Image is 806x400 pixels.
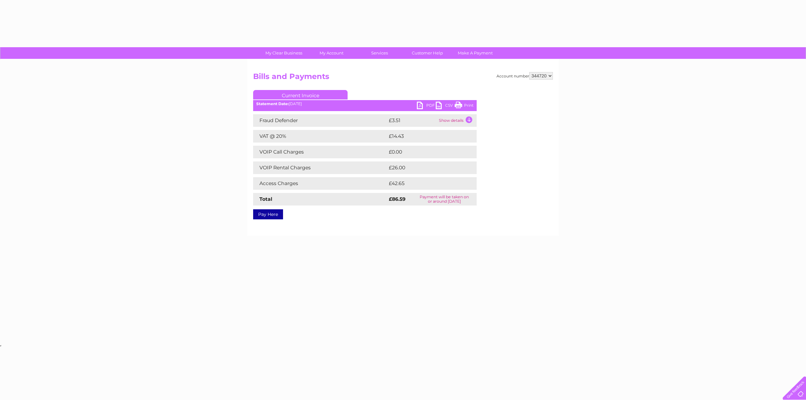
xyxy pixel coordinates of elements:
[437,114,477,127] td: Show details
[256,101,289,106] b: Statement Date:
[253,161,387,174] td: VOIP Rental Charges
[253,72,553,84] h2: Bills and Payments
[253,209,283,219] a: Pay Here
[253,102,477,106] div: [DATE]
[417,102,436,111] a: PDF
[253,90,348,99] a: Current Invoice
[436,102,455,111] a: CSV
[253,130,387,143] td: VAT @ 20%
[387,177,464,190] td: £42.65
[387,146,462,158] td: £0.00
[389,196,406,202] strong: £86.59
[387,161,464,174] td: £26.00
[412,193,477,206] td: Payment will be taken on or around [DATE]
[306,47,358,59] a: My Account
[401,47,453,59] a: Customer Help
[354,47,406,59] a: Services
[253,177,387,190] td: Access Charges
[253,146,387,158] td: VOIP Call Charges
[259,196,272,202] strong: Total
[253,114,387,127] td: Fraud Defender
[497,72,553,80] div: Account number
[387,130,463,143] td: £14.43
[449,47,501,59] a: Make A Payment
[455,102,474,111] a: Print
[258,47,310,59] a: My Clear Business
[387,114,437,127] td: £3.51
